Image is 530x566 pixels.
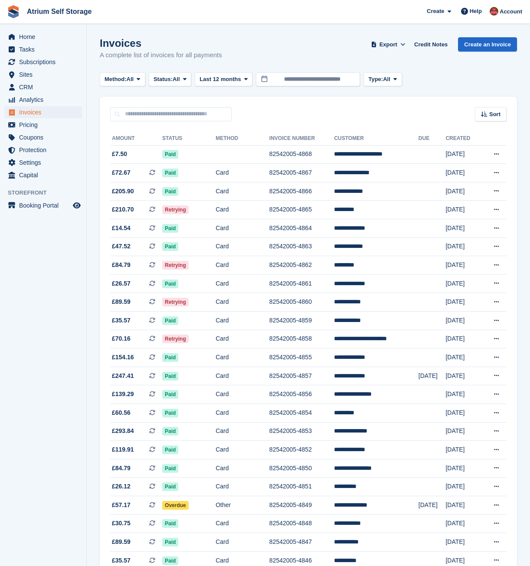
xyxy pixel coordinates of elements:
td: [DATE] [445,293,481,312]
span: Retrying [162,205,189,214]
button: Type: All [363,72,402,87]
span: Protection [19,144,71,156]
p: A complete list of invoices for all payments [100,50,222,60]
img: Mark Rhodes [490,7,498,16]
td: 82542005-4857 [269,367,334,385]
td: Card [216,164,269,182]
span: Sort [489,110,501,119]
td: 82542005-4851 [269,478,334,496]
a: Create an Invoice [458,37,517,52]
td: 82542005-4865 [269,201,334,219]
td: 82542005-4867 [269,164,334,182]
span: Subscriptions [19,56,71,68]
td: [DATE] [445,367,481,385]
span: £72.67 [112,168,131,177]
td: Card [216,422,269,441]
td: Card [216,330,269,348]
span: Paid [162,224,178,233]
span: £26.57 [112,279,131,288]
span: £293.84 [112,426,134,436]
span: £84.79 [112,260,131,270]
span: Pricing [19,119,71,131]
td: Card [216,367,269,385]
td: 82542005-4853 [269,422,334,441]
span: Retrying [162,261,189,270]
span: £47.52 [112,242,131,251]
span: Last 12 months [200,75,241,84]
span: Type: [368,75,383,84]
a: menu [4,199,82,211]
span: £89.59 [112,537,131,546]
td: [DATE] [445,514,481,533]
td: Card [216,404,269,423]
span: £154.16 [112,353,134,362]
span: CRM [19,81,71,93]
th: Invoice Number [269,132,334,146]
span: Export [380,40,397,49]
button: Status: All [149,72,191,87]
a: menu [4,144,82,156]
span: Analytics [19,94,71,106]
span: Paid [162,427,178,436]
span: £26.12 [112,482,131,491]
img: stora-icon-8386f47178a22dfd0bd8f6a31ec36ba5ce8667c1dd55bd0f319d3a0aa187defe.svg [7,5,20,18]
span: Method: [105,75,127,84]
span: £205.90 [112,187,134,196]
td: 82542005-4863 [269,237,334,256]
td: 82542005-4859 [269,312,334,330]
span: Capital [19,169,71,181]
span: £57.17 [112,501,131,510]
a: Preview store [72,200,82,211]
span: £30.75 [112,519,131,528]
td: 82542005-4847 [269,533,334,552]
td: 82542005-4854 [269,404,334,423]
td: [DATE] [445,459,481,478]
span: Paid [162,316,178,325]
span: £84.79 [112,464,131,473]
a: menu [4,31,82,43]
span: £139.29 [112,390,134,399]
a: menu [4,131,82,143]
td: Card [216,293,269,312]
td: [DATE] [445,182,481,201]
td: [DATE] [445,404,481,423]
td: 82542005-4866 [269,182,334,201]
td: 82542005-4858 [269,330,334,348]
td: [DATE] [445,385,481,404]
a: menu [4,56,82,68]
th: Created [445,132,481,146]
span: Paid [162,280,178,288]
span: Paid [162,353,178,362]
td: 82542005-4860 [269,293,334,312]
span: Retrying [162,298,189,306]
td: Card [216,219,269,238]
a: menu [4,106,82,118]
span: Paid [162,372,178,381]
span: Storefront [8,189,86,197]
td: Card [216,514,269,533]
span: Paid [162,169,178,177]
span: Status: [154,75,173,84]
td: [DATE] [445,330,481,348]
td: [DATE] [419,367,446,385]
button: Last 12 months [195,72,252,87]
span: £35.57 [112,316,131,325]
td: Card [216,274,269,293]
span: £60.56 [112,408,131,417]
a: Credit Notes [411,37,451,52]
span: £119.91 [112,445,134,454]
td: [DATE] [445,219,481,238]
span: Booking Portal [19,199,71,211]
a: menu [4,81,82,93]
td: [DATE] [445,312,481,330]
td: Card [216,459,269,478]
span: Paid [162,464,178,473]
span: Paid [162,519,178,528]
span: Tasks [19,43,71,55]
button: Method: All [100,72,145,87]
a: menu [4,119,82,131]
td: 82542005-4856 [269,385,334,404]
td: 82542005-4852 [269,441,334,459]
span: £35.57 [112,556,131,565]
td: Other [216,496,269,514]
